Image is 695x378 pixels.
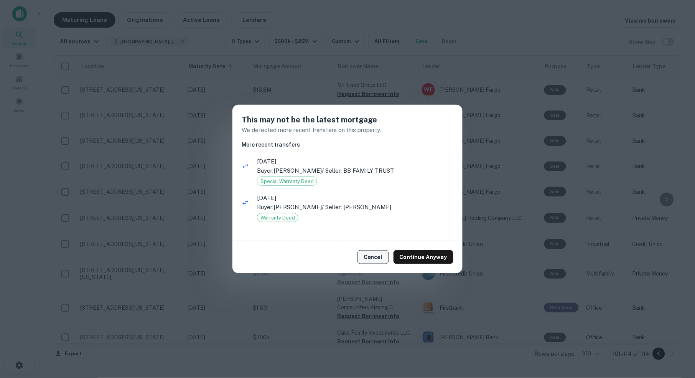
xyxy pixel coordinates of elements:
[257,203,453,212] p: Buyer: [PERSON_NAME] / Seller: [PERSON_NAME]
[257,157,453,166] span: [DATE]
[257,193,453,203] span: [DATE]
[242,125,453,135] p: We detected more recent transfers on this property.
[257,178,317,185] span: Special Warranty Deed
[242,140,453,149] h6: More recent transfers
[657,317,695,353] iframe: Chat Widget
[257,214,298,222] span: Warranty Deed
[257,177,317,186] div: Special Warranty Deed
[242,114,453,125] h5: This may not be the latest mortgage
[257,166,453,175] p: Buyer: [PERSON_NAME] / Seller: BB FAMILY TRUST
[394,250,453,264] button: Continue Anyway
[357,250,389,264] button: Cancel
[257,213,298,222] div: Warranty Deed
